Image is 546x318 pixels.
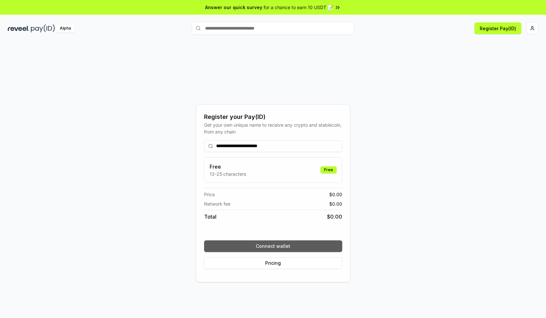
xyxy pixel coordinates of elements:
img: reveel_dark [8,24,30,32]
div: Free [320,166,337,173]
span: $ 0.00 [329,200,342,207]
div: Alpha [56,24,74,32]
span: Answer our quick survey [205,4,262,11]
button: Register Pay(ID) [474,22,521,34]
img: pay_id [31,24,55,32]
span: Price [204,191,215,198]
p: 13-25 characters [210,171,246,177]
button: Connect wallet [204,240,342,252]
span: for a chance to earn 10 USDT 📝 [264,4,333,11]
span: $ 0.00 [327,213,342,221]
div: Get your own unique name to receive any crypto and stablecoin, from any chain [204,121,342,135]
button: Pricing [204,257,342,269]
span: Network fee [204,200,230,207]
span: Total [204,213,216,221]
span: $ 0.00 [329,191,342,198]
h3: Free [210,163,246,171]
div: Register your Pay(ID) [204,112,342,121]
